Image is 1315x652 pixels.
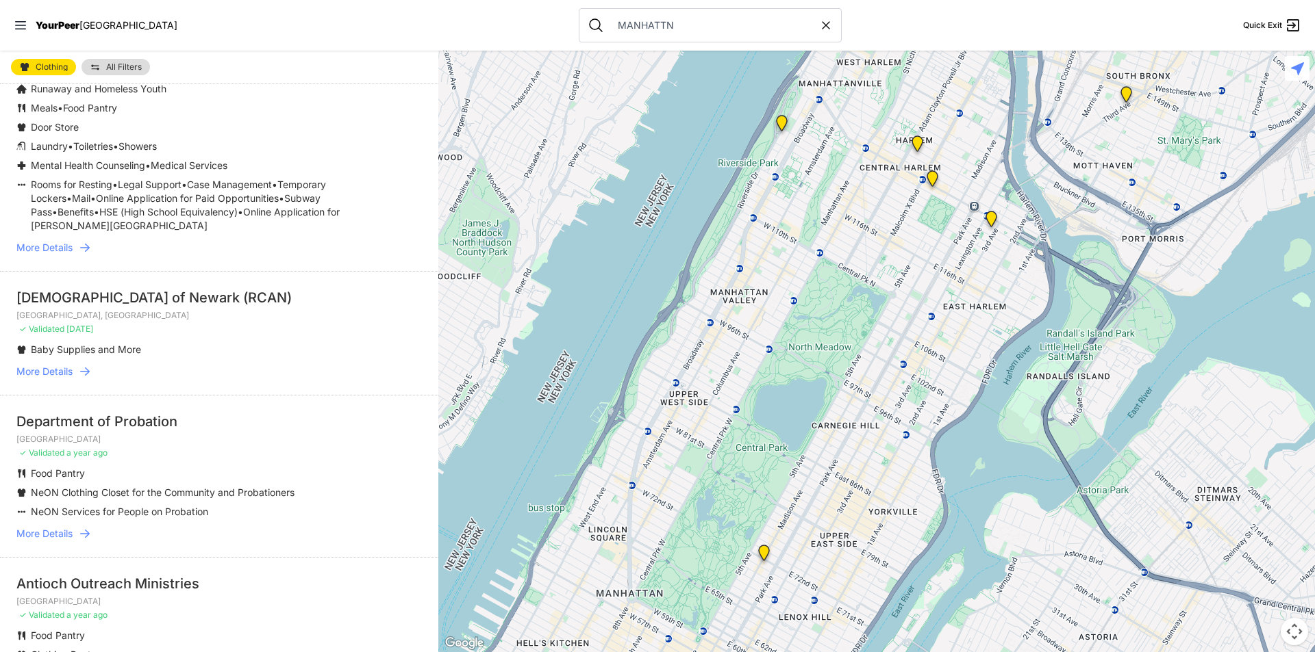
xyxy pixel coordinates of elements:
span: Medical Services [151,159,227,171]
span: Food Pantry [63,102,117,114]
span: Quick Exit [1243,20,1282,31]
span: [GEOGRAPHIC_DATA] [79,19,177,31]
span: [DATE] [66,324,93,334]
span: • [279,192,284,204]
a: All Filters [82,59,150,75]
span: ✓ Validated [19,447,64,458]
a: More Details [16,365,422,378]
span: Baby Supplies and More [31,343,141,355]
span: NeON Services for People on Probation [31,506,208,517]
span: Online Application for Paid Opportunities [96,192,279,204]
span: • [112,179,118,190]
span: • [58,102,63,114]
span: • [52,206,58,218]
span: Mental Health Counseling [31,159,145,171]
p: [GEOGRAPHIC_DATA] [16,434,422,445]
span: Laundry [31,140,68,152]
span: • [66,192,72,204]
a: Open this area in Google Maps (opens a new window) [442,634,487,652]
span: • [181,179,187,190]
div: [DEMOGRAPHIC_DATA] of Newark (RCAN) [16,288,422,307]
span: More Details [16,365,73,378]
span: All Filters [106,63,142,71]
span: HSE (High School Equivalency) [99,206,238,218]
span: More Details [16,241,73,255]
img: Google [442,634,487,652]
p: [GEOGRAPHIC_DATA], [GEOGRAPHIC_DATA] [16,310,422,321]
span: Food Pantry [31,467,85,479]
span: • [238,206,243,218]
span: Rooms for Resting [31,179,112,190]
a: Quick Exit [1243,17,1301,34]
span: NeON Clothing Closet for the Community and Probationers [31,486,295,498]
span: Case Management [187,179,272,190]
span: ✓ Validated [19,610,64,620]
span: a year ago [66,610,108,620]
span: YourPeer [36,19,79,31]
p: [GEOGRAPHIC_DATA] [16,596,422,607]
span: • [145,159,151,171]
span: a year ago [66,447,108,458]
button: Map camera controls [1281,618,1308,645]
span: Door Store [31,121,79,133]
div: Department of Probation [16,412,422,431]
span: More Details [16,527,73,540]
a: Clothing [11,59,76,75]
span: • [68,140,73,152]
span: Showers [118,140,157,152]
span: Legal Support [118,179,181,190]
div: Manhattan [755,545,773,566]
span: Clothing [36,63,68,71]
a: YourPeer[GEOGRAPHIC_DATA] [36,21,177,29]
span: • [94,206,99,218]
span: Runaway and Homeless Youth [31,83,166,94]
div: Manhattan [909,135,926,157]
a: More Details [16,527,422,540]
div: Manhattan [924,170,941,192]
span: ✓ Validated [19,324,64,334]
span: Benefits [58,206,94,218]
div: Manhattan [773,115,790,137]
div: Antioch Outreach Ministries [16,574,422,593]
span: • [90,192,96,204]
span: • [113,140,118,152]
span: Mail [72,192,90,204]
span: Toiletries [73,140,113,152]
div: Main Location [983,211,1000,233]
a: More Details [16,241,422,255]
span: Food Pantry [31,629,85,641]
span: Meals [31,102,58,114]
input: Search [610,18,819,32]
span: • [272,179,277,190]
